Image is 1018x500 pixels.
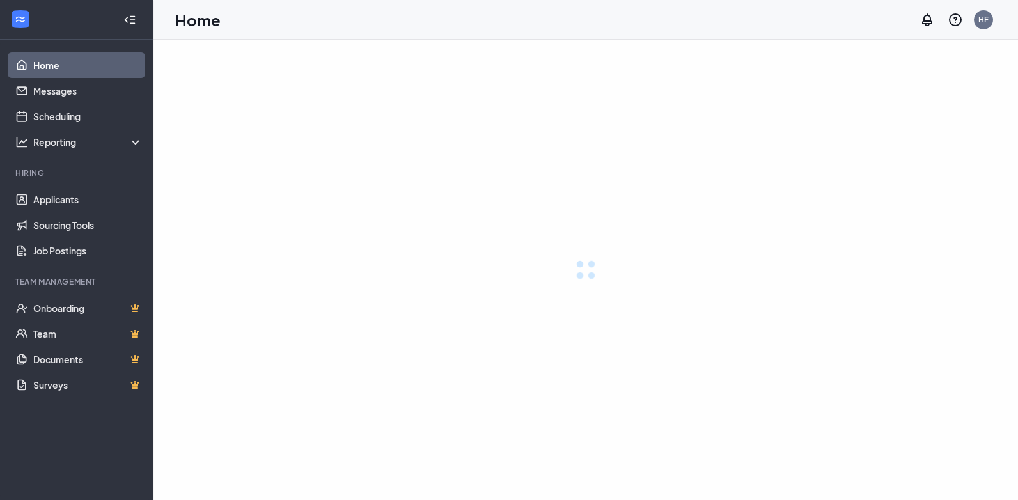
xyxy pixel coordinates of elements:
a: Home [33,52,143,78]
a: SurveysCrown [33,372,143,398]
svg: Analysis [15,136,28,148]
a: Job Postings [33,238,143,263]
h1: Home [175,9,221,31]
svg: WorkstreamLogo [14,13,27,26]
div: Team Management [15,276,140,287]
a: TeamCrown [33,321,143,347]
a: Applicants [33,187,143,212]
svg: Notifications [920,12,935,27]
a: Messages [33,78,143,104]
div: Hiring [15,168,140,178]
div: Reporting [33,136,143,148]
svg: Collapse [123,13,136,26]
a: OnboardingCrown [33,295,143,321]
svg: QuestionInfo [948,12,963,27]
div: HF [978,14,989,25]
a: Sourcing Tools [33,212,143,238]
a: DocumentsCrown [33,347,143,372]
a: Scheduling [33,104,143,129]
